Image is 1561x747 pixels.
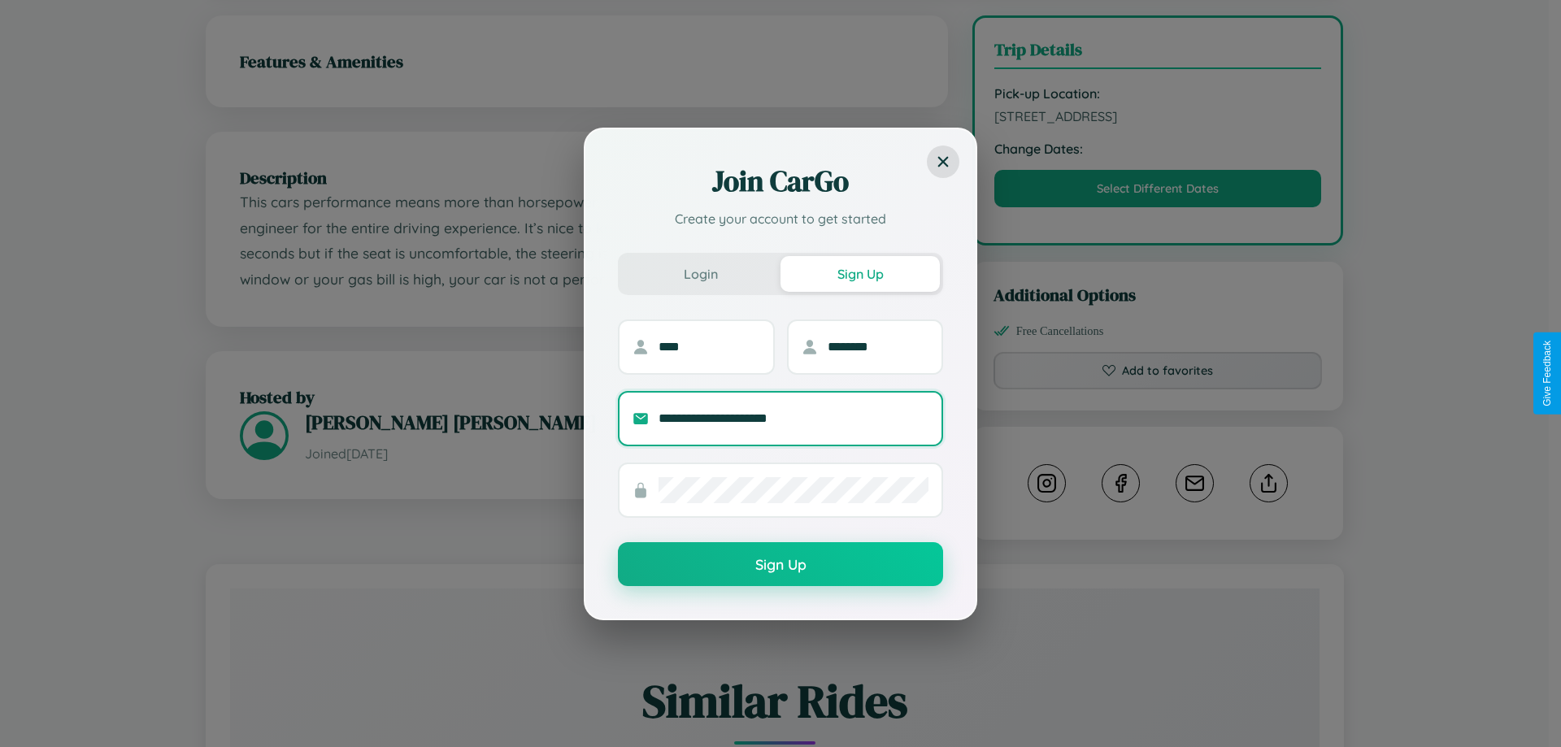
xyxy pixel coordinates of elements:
[621,256,780,292] button: Login
[618,209,943,228] p: Create your account to get started
[780,256,940,292] button: Sign Up
[618,162,943,201] h2: Join CarGo
[618,542,943,586] button: Sign Up
[1541,341,1553,406] div: Give Feedback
